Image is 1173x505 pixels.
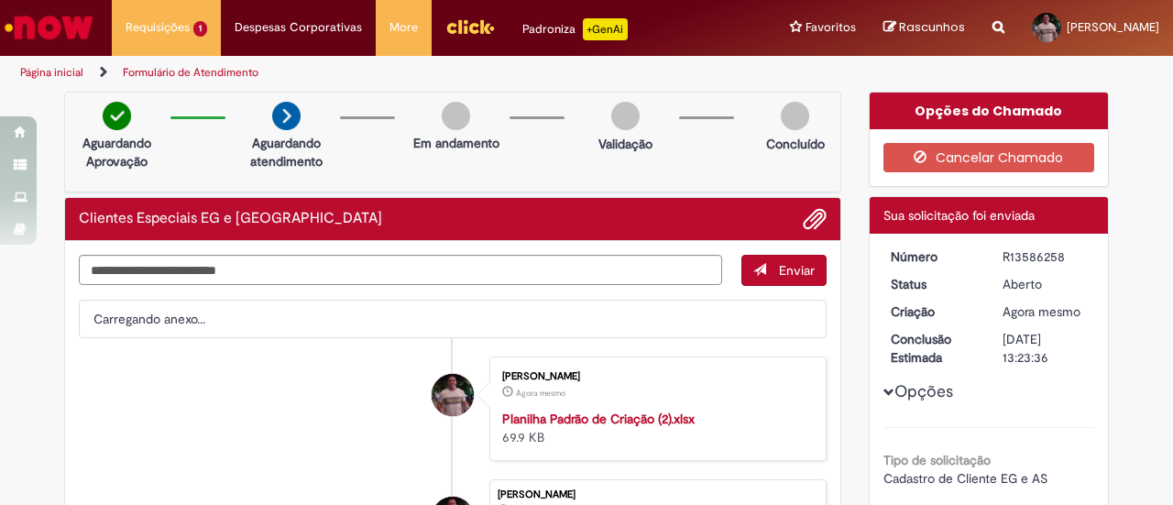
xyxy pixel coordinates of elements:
div: Padroniza [522,18,628,40]
span: Requisições [126,18,190,37]
span: Rascunhos [899,18,965,36]
dt: Conclusão Estimada [877,330,990,367]
ul: Trilhas de página [14,56,768,90]
span: Favoritos [806,18,856,37]
img: img-circle-grey.png [611,102,640,130]
p: Em andamento [413,134,499,152]
span: [PERSON_NAME] [1067,19,1159,35]
img: img-circle-grey.png [442,102,470,130]
a: Rascunhos [883,19,965,37]
div: Aberto [1003,275,1088,293]
div: 01/10/2025 14:23:36 [1003,302,1088,321]
p: Aguardando Aprovação [72,134,161,170]
img: ServiceNow [2,9,96,46]
img: click_logo_yellow_360x200.png [445,13,495,40]
li: Carregando anexo... [79,300,827,338]
button: Enviar [741,255,827,286]
span: More [389,18,418,37]
div: [DATE] 13:23:36 [1003,330,1088,367]
div: Opções do Chamado [870,93,1109,129]
p: Aguardando atendimento [242,134,331,170]
span: 1 [193,21,207,37]
b: Tipo de solicitação [883,452,991,468]
span: Despesas Corporativas [235,18,362,37]
a: Página inicial [20,65,83,80]
div: [PERSON_NAME] [498,489,817,500]
div: [PERSON_NAME] [502,371,807,382]
span: Enviar [779,262,815,279]
span: Agora mesmo [1003,303,1080,320]
time: 01/10/2025 14:23:36 [1003,303,1080,320]
p: Validação [598,135,652,153]
dt: Criação [877,302,990,321]
p: Concluído [766,135,825,153]
dt: Status [877,275,990,293]
div: Dener Carlos Rodrigues Coelho [432,374,474,416]
time: 01/10/2025 14:23:31 [516,388,565,399]
textarea: Digite sua mensagem aqui... [79,255,722,285]
div: 69.9 KB [502,410,807,446]
img: img-circle-grey.png [781,102,809,130]
span: Agora mesmo [516,388,565,399]
div: R13586258 [1003,247,1088,266]
h2: Clientes Especiais EG e AS Histórico de tíquete [79,211,382,227]
span: Cadastro de Cliente EG e AS [883,470,1047,487]
p: +GenAi [583,18,628,40]
span: Sua solicitação foi enviada [883,207,1035,224]
img: arrow-next.png [272,102,301,130]
dt: Número [877,247,990,266]
button: Cancelar Chamado [883,143,1095,172]
a: Planilha Padrão de Criação (2).xlsx [502,411,695,427]
a: Formulário de Atendimento [123,65,258,80]
button: Adicionar anexos [803,207,827,231]
img: check-circle-green.png [103,102,131,130]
